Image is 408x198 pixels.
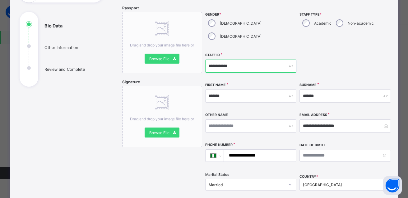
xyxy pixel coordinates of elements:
[299,12,391,17] span: Staff Type
[149,56,169,61] span: Browse File
[299,175,318,179] span: COUNTRY
[122,6,139,10] span: Passport
[220,21,262,26] label: [DEMOGRAPHIC_DATA]
[205,53,220,57] label: Staff ID
[303,182,379,187] div: [GEOGRAPHIC_DATA]
[220,34,262,39] label: [DEMOGRAPHIC_DATA]
[299,83,317,87] label: Surname
[383,176,402,195] button: Open asap
[205,83,226,87] label: First Name
[299,143,325,147] label: Date of Birth
[130,43,194,47] span: Drag and drop your image file here or
[205,172,229,177] span: Marital Status
[122,80,140,84] span: Signature
[149,130,169,135] span: Browse File
[122,86,202,147] div: Drag and drop your image file here orBrowse File
[299,113,327,117] label: Email Address
[205,12,297,17] span: Gender
[205,143,233,147] label: Phone Number
[205,113,228,117] label: Other Name
[122,12,202,73] div: Drag and drop your image file here orBrowse File
[130,117,194,121] span: Drag and drop your image file here or
[348,21,374,26] label: Non-academic
[209,182,285,187] div: Married
[314,21,331,26] label: Academic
